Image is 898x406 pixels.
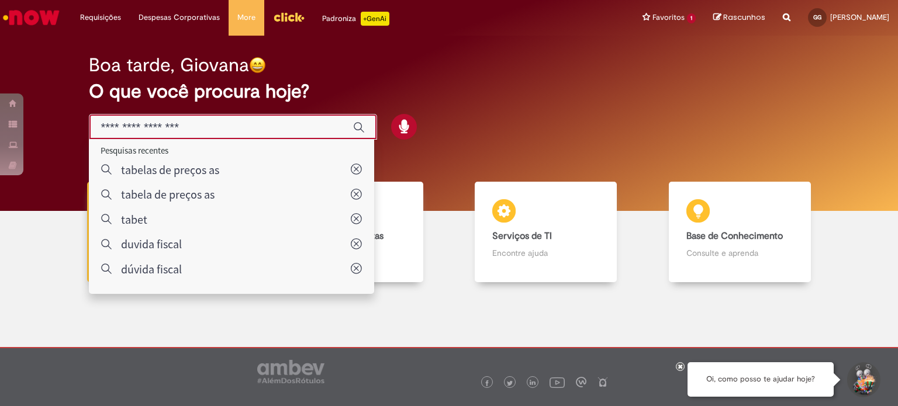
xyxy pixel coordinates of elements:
[687,13,696,23] span: 1
[686,247,793,259] p: Consulte e aprenda
[139,12,220,23] span: Despesas Corporativas
[713,12,765,23] a: Rascunhos
[688,362,834,397] div: Oi, como posso te ajudar hoje?
[484,380,490,386] img: logo_footer_facebook.png
[249,57,266,74] img: happy-face.png
[299,230,384,242] b: Catálogo de Ofertas
[576,377,586,387] img: logo_footer_workplace.png
[61,182,255,283] a: Tirar dúvidas Tirar dúvidas com Lupi Assist e Gen Ai
[643,182,837,283] a: Base de Conhecimento Consulte e aprenda
[550,374,565,390] img: logo_footer_youtube.png
[361,12,389,26] p: +GenAi
[845,362,880,397] button: Iniciar Conversa de Suporte
[492,230,552,242] b: Serviços de TI
[322,12,389,26] div: Padroniza
[597,377,608,387] img: logo_footer_naosei.png
[257,360,324,383] img: logo_footer_ambev_rotulo_gray.png
[830,12,889,22] span: [PERSON_NAME]
[273,8,305,26] img: click_logo_yellow_360x200.png
[89,81,810,102] h2: O que você procura hoje?
[652,12,685,23] span: Favoritos
[813,13,821,21] span: GG
[80,12,121,23] span: Requisições
[530,380,536,387] img: logo_footer_linkedin.png
[507,380,513,386] img: logo_footer_twitter.png
[686,230,783,242] b: Base de Conhecimento
[492,247,599,259] p: Encontre ajuda
[723,12,765,23] span: Rascunhos
[1,6,61,29] img: ServiceNow
[449,182,643,283] a: Serviços de TI Encontre ajuda
[237,12,255,23] span: More
[89,55,249,75] h2: Boa tarde, Giovana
